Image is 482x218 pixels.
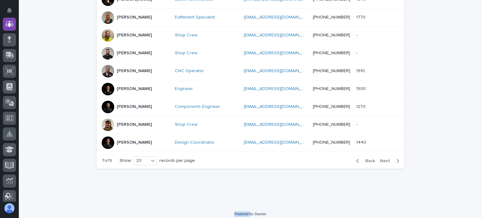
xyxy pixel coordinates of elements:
tr: [PERSON_NAME]Engineer [EMAIL_ADDRESS][DOMAIN_NAME] [PHONE_NUMBER]19301930 [97,80,404,98]
a: [EMAIL_ADDRESS][DOMAIN_NAME] [244,104,315,109]
p: - [356,121,359,127]
p: 1440 [356,139,367,145]
tr: [PERSON_NAME]Shop Crew [EMAIL_ADDRESS][DOMAIN_NAME] [PHONE_NUMBER]-- [97,44,404,62]
a: Fulfillment Specialist [175,15,215,20]
a: Design Coordinator [175,140,215,145]
a: [PHONE_NUMBER] [313,104,350,109]
tr: [PERSON_NAME]Shop Crew [EMAIL_ADDRESS][DOMAIN_NAME] [PHONE_NUMBER]-- [97,26,404,44]
tr: [PERSON_NAME]Shop Crew [EMAIL_ADDRESS][DOMAIN_NAME] [PHONE_NUMBER]-- [97,116,404,134]
p: 1910 [356,67,366,74]
div: Notifications [8,8,16,18]
a: [PHONE_NUMBER] [313,69,350,73]
button: Notifications [3,4,16,17]
p: records per page [159,158,195,163]
a: [EMAIL_ADDRESS][DOMAIN_NAME] [244,140,315,145]
a: CNC Operator [175,68,204,74]
p: 1270 [356,103,367,109]
p: [PERSON_NAME] [117,33,152,38]
a: [EMAIL_ADDRESS][DOMAIN_NAME] [244,51,315,55]
a: Engineer [175,86,193,92]
a: [EMAIL_ADDRESS][DOMAIN_NAME] [244,87,315,91]
tr: [PERSON_NAME]Fulfillment Specialist [EMAIL_ADDRESS][DOMAIN_NAME] [PHONE_NUMBER]17701770 [97,8,404,26]
a: Shop Crew [175,33,197,38]
a: [PHONE_NUMBER] [313,51,350,55]
p: [PERSON_NAME] [117,15,152,20]
tr: [PERSON_NAME]Components Engineer [EMAIL_ADDRESS][DOMAIN_NAME] [PHONE_NUMBER]12701270 [97,98,404,116]
a: [PHONE_NUMBER] [313,87,350,91]
span: Next [380,159,394,163]
a: Shop Crew [175,122,197,127]
a: [EMAIL_ADDRESS][DOMAIN_NAME] [244,69,315,73]
a: [EMAIL_ADDRESS][DOMAIN_NAME] [244,122,315,127]
a: Components Engineer [175,104,220,109]
p: - [356,49,359,56]
span: Back [361,159,375,163]
p: - [356,31,359,38]
a: [PHONE_NUMBER] [313,33,350,37]
p: 7 of 9 [97,153,117,168]
p: [PERSON_NAME] [117,140,152,145]
button: users-avatar [3,202,16,215]
p: [PERSON_NAME] [117,86,152,92]
p: 1770 [356,13,367,20]
p: [PERSON_NAME] [117,122,152,127]
p: 1930 [356,85,367,92]
a: Shop Crew [175,51,197,56]
a: Powered By Stacker [234,212,266,216]
tr: [PERSON_NAME]CNC Operator [EMAIL_ADDRESS][DOMAIN_NAME] [PHONE_NUMBER]19101910 [97,62,404,80]
button: Next [378,158,404,164]
button: Back [351,158,378,164]
tr: [PERSON_NAME]Design Coordinator [EMAIL_ADDRESS][DOMAIN_NAME] [PHONE_NUMBER]14401440 [97,134,404,152]
a: [PHONE_NUMBER] [313,15,350,19]
p: [PERSON_NAME] [117,68,152,74]
a: [PHONE_NUMBER] [313,140,350,145]
a: [EMAIL_ADDRESS][DOMAIN_NAME] [244,15,315,19]
p: [PERSON_NAME] [117,51,152,56]
a: [EMAIL_ADDRESS][DOMAIN_NAME] [244,33,315,37]
div: 20 [134,157,149,164]
a: [PHONE_NUMBER] [313,122,350,127]
p: Show [120,158,131,163]
p: [PERSON_NAME] [117,104,152,109]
